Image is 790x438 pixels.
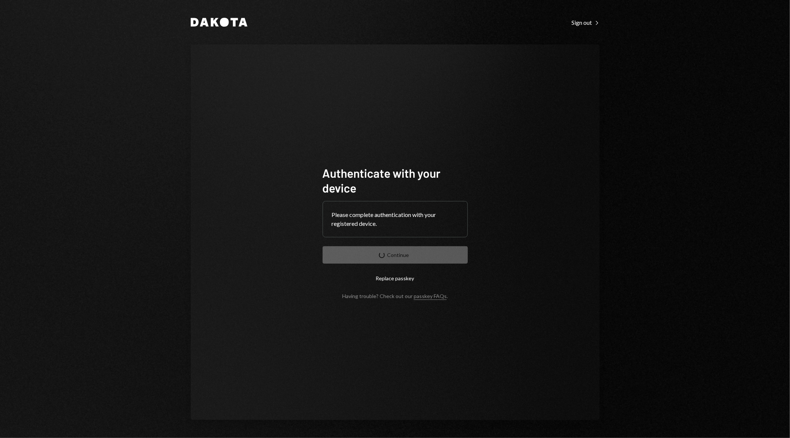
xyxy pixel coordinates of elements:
div: Having trouble? Check out our . [342,293,448,299]
h1: Authenticate with your device [323,165,468,195]
div: Sign out [572,19,600,26]
a: Sign out [572,18,600,26]
button: Replace passkey [323,270,468,287]
a: passkey FAQs [414,293,447,300]
div: Please complete authentication with your registered device. [332,210,459,228]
